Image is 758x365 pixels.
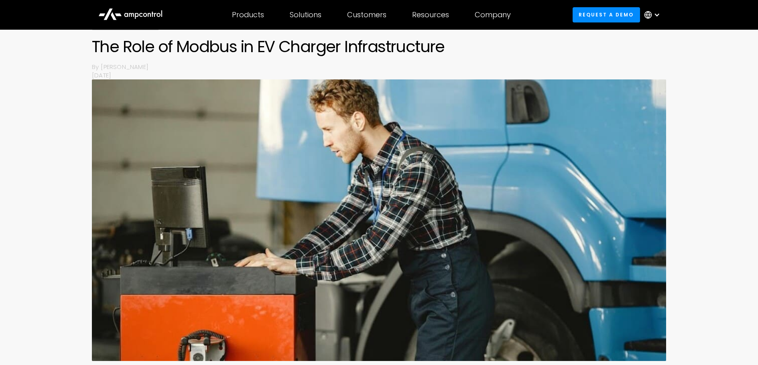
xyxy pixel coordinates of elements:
div: Customers [347,10,386,19]
p: [DATE] [92,71,666,79]
div: Products [232,10,264,19]
div: Company [475,10,511,19]
div: Resources [412,10,449,19]
a: Request a demo [573,7,640,22]
div: Solutions [290,10,321,19]
p: By [92,63,101,71]
h1: The Role of Modbus in EV Charger Infrastructure [92,37,666,56]
p: [PERSON_NAME] [101,63,666,71]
